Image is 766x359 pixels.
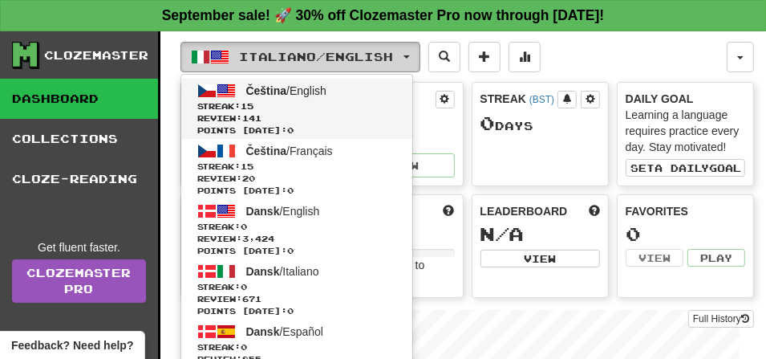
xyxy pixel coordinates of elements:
span: Points [DATE]: 0 [197,305,396,317]
span: N/A [480,222,525,245]
button: Search sentences [428,42,460,72]
button: View [480,250,600,267]
span: Review: 671 [197,293,396,305]
a: Dansk/ItalianoStreak:0 Review:671Points [DATE]:0 [181,259,412,320]
div: Get fluent faster. [12,239,146,255]
span: / Français [246,145,333,157]
div: Favorites [626,203,745,219]
a: Čeština/EnglishStreak:15 Review:141Points [DATE]:0 [181,79,412,139]
button: Italiano/English [180,42,420,72]
span: 0 [241,222,247,231]
span: 15 [241,161,253,171]
div: Clozemaster [44,47,148,63]
span: Leaderboard [480,203,568,219]
button: Seta dailygoal [626,159,745,177]
span: Streak: [197,341,396,353]
span: Review: 20 [197,173,396,185]
span: 0 [241,282,247,292]
a: (BST) [529,94,554,105]
span: Dansk [246,265,280,278]
span: Streak: [197,281,396,293]
div: Day s [480,113,600,134]
span: / Español [246,325,324,338]
button: Full History [688,310,754,328]
span: Dansk [246,325,280,338]
span: Points [DATE]: 0 [197,124,396,137]
span: Čeština [246,145,287,157]
span: / Italiano [246,265,319,278]
a: Čeština/FrançaisStreak:15 Review:20Points [DATE]:0 [181,139,412,199]
button: Play [687,249,745,267]
button: View [626,249,683,267]
span: Streak: [197,161,396,173]
span: 15 [241,101,253,111]
div: Streak [480,91,557,107]
span: Review: 141 [197,112,396,124]
span: 0 [480,112,496,134]
div: Learning a language requires practice every day. Stay motivated! [626,107,745,155]
div: Daily Goal [626,91,745,107]
span: / English [246,205,320,218]
strong: September sale! 🚀 30% off Clozemaster Pro now through [DATE]! [162,7,605,23]
span: 0 [241,342,247,352]
span: Italiano / English [240,50,394,63]
button: More stats [509,42,541,72]
span: This week in points, UTC [589,203,600,219]
span: Streak: [197,100,396,112]
span: a daily [655,162,709,173]
a: Dansk/EnglishStreak:0 Review:3,424Points [DATE]:0 [181,199,412,259]
span: Open feedback widget [11,337,133,353]
span: Points [DATE]: 0 [197,185,396,197]
span: Čeština [246,84,287,97]
span: Points [DATE]: 0 [197,245,396,257]
a: ClozemasterPro [12,259,146,303]
span: Streak: [197,221,396,233]
span: Review: 3,424 [197,233,396,245]
span: / English [246,84,326,97]
span: Dansk [246,205,280,218]
button: Add sentence to collection [468,42,501,72]
div: 0 [626,224,745,244]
